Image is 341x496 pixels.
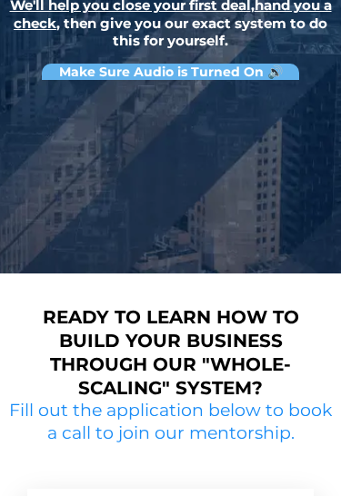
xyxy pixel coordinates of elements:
[43,306,299,399] strong: Ready to learn how to build your business through our "whole-scaling" system?
[59,64,283,80] strong: Make Sure Audio is Turned On 🔊
[9,400,332,444] h2: Fill out the application below to book a call to join our mentorship.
